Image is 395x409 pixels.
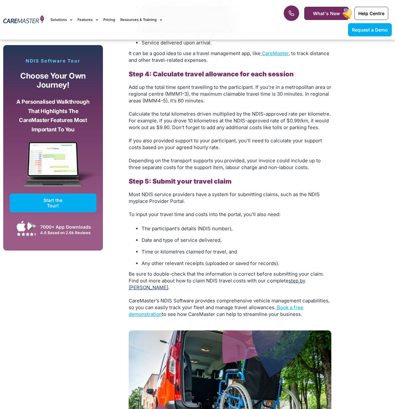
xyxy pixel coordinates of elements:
img: Google Play App Icon [27,221,36,231]
span: Most NDIS service providers have a system for submitting claims, such as the NDIS myplace Provide... [129,191,320,204]
p: Choose your own journey! [14,71,92,90]
a: Help Centre [354,7,388,20]
a: Resources & Training [120,9,162,31]
a: What's New [304,7,349,20]
a: Start the Tour! [10,194,96,212]
img: Apple App Store Icon [17,221,26,232]
a: Pricing [103,9,115,31]
span: , to track distance and other travel-related expenses. [129,50,329,63]
a: Solutions [51,9,72,31]
nav: Menu [51,9,252,31]
div: 4.6 Based on 2.6k Reviews [40,230,93,235]
a: step by [PERSON_NAME] [129,278,305,290]
span: Start the Tour! [39,197,67,208]
p: A personalised walkthrough that highlights the CareMaster features most important to you [14,97,92,134]
span: CareMaster’s NDIS Software provides comprehensive vehicle management capabilities, so you can eas... [129,298,330,310]
span: Service delivered upon arrival. [142,40,212,46]
span: Add up the total time spent travelling to the participant. If you’re in a metropolitan area or re... [129,84,331,104]
div: 7000+ App Downloads [40,224,93,230]
img: CareMaster Logo [3,15,44,24]
a: Request a Demo [348,23,392,36]
a: Features [78,9,98,31]
span: Request a Demo [352,27,388,33]
span: Depending on the transport supports you provided, your invoice could include up to three separate... [129,157,321,170]
span: If you also provided support to your participant, you’ll need to calculate your support costs bas... [129,138,322,150]
img: CareMaster Software Mockup on Screen [10,142,96,194]
b: Step 5: Submit your travel claim [129,177,232,185]
a: Book a free demonstration [129,304,303,317]
img: Google Play Store App Review Stars [17,232,36,236]
span: Help Centre [358,11,384,16]
span: to see how CareMaster can help to streamline your business. [162,311,302,317]
span: Any other relevant receipts (uploaded or saved for records). [142,260,279,266]
p: NDIS Software Tour [10,58,96,64]
span: What's New [313,11,340,16]
span: The participant’s details (NDIS number), [142,225,233,232]
a: CareMaster [261,50,289,56]
span: Be sure to double-check that the information is correct before submitting your claim. Find out mo... [129,271,324,290]
b: Step 4: Calculate travel allowance for each session [129,70,294,78]
span: It can be a good idea to use a travel management app, like [129,50,261,56]
span: Time or kilometres claimed for travel, and [142,249,237,255]
span: Date and type of service delivered, [142,237,222,243]
span: To input your travel time and costs into the portal, you’ll also need: [129,211,280,217]
span: Calculate the total kilometres driven multiplied by the NDIS-approved rate per kilometre. For exa... [129,111,331,130]
span: CareMaster [262,50,289,56]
